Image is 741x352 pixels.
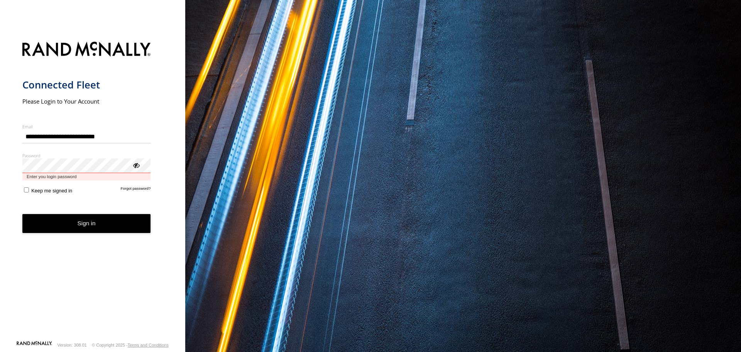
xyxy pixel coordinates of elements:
div: Version: 308.01 [58,343,87,347]
button: Sign in [22,214,151,233]
label: Email [22,124,151,129]
form: main [22,37,163,340]
h2: Please Login to Your Account [22,97,151,105]
a: Visit our Website [17,341,52,349]
input: Keep me signed in [24,187,29,192]
div: © Copyright 2025 - [92,343,169,347]
a: Terms and Conditions [128,343,169,347]
label: Password [22,153,151,158]
span: Keep me signed in [31,188,72,194]
span: Enter you login password [22,173,151,180]
img: Rand McNally [22,40,151,60]
a: Forgot password? [121,186,151,194]
h1: Connected Fleet [22,78,151,91]
div: ViewPassword [132,161,140,169]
